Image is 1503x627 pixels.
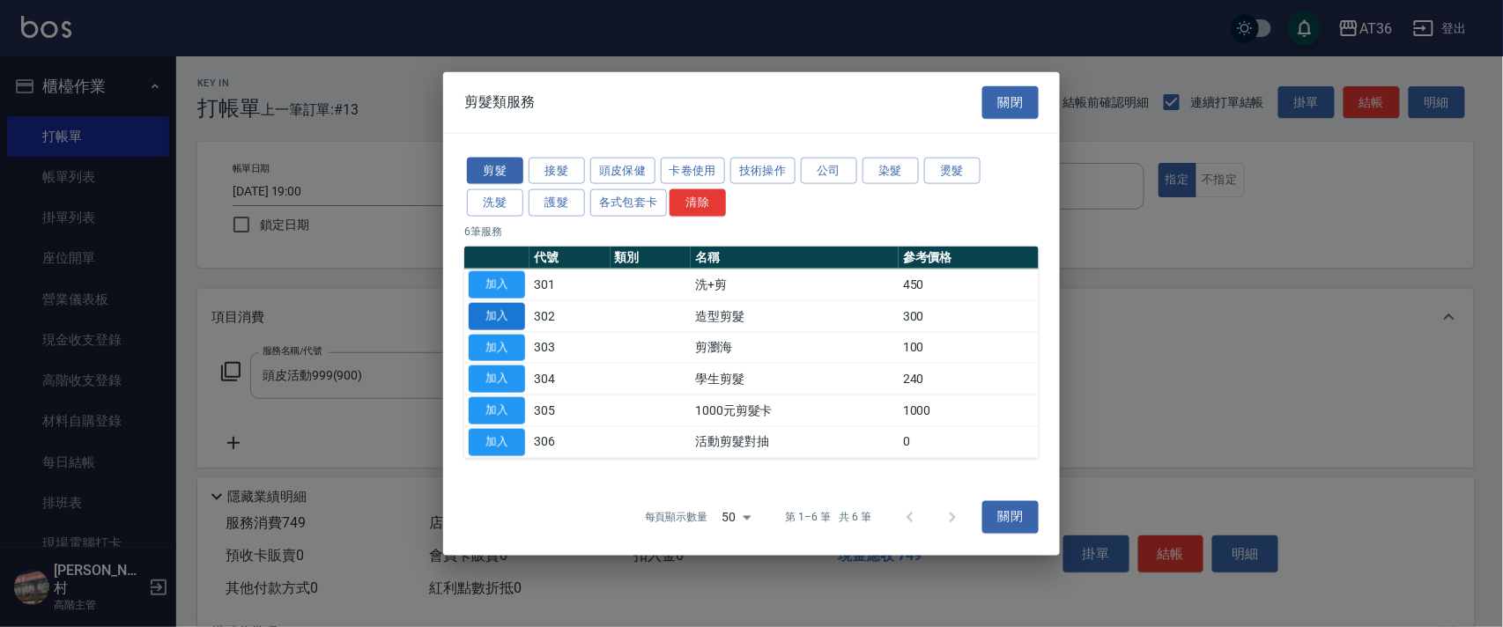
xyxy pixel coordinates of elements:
td: 240 [899,363,1039,395]
td: 1000 [899,395,1039,426]
button: 關閉 [982,501,1039,534]
p: 6 筆服務 [464,224,1039,240]
td: 303 [529,332,611,364]
td: 0 [899,426,1039,458]
button: 卡卷使用 [661,157,726,184]
p: 第 1–6 筆 共 6 筆 [786,509,871,525]
button: 頭皮保健 [590,157,655,184]
button: 加入 [469,302,525,329]
td: 300 [899,300,1039,332]
td: 學生剪髮 [691,363,899,395]
div: 50 [715,493,758,541]
button: 加入 [469,271,525,299]
button: 加入 [469,397,525,424]
td: 305 [529,395,611,426]
td: 100 [899,332,1039,364]
th: 名稱 [691,247,899,269]
button: 護髮 [529,189,585,217]
td: 剪瀏海 [691,332,899,364]
button: 關閉 [982,86,1039,119]
td: 活動剪髮對抽 [691,426,899,458]
button: 接髮 [529,157,585,184]
td: 450 [899,269,1039,300]
td: 造型剪髮 [691,300,899,332]
button: 剪髮 [467,157,523,184]
th: 代號 [529,247,611,269]
td: 302 [529,300,611,332]
td: 301 [529,269,611,300]
button: 加入 [469,428,525,455]
th: 類別 [611,247,692,269]
button: 公司 [801,157,857,184]
button: 技術操作 [730,157,796,184]
td: 304 [529,363,611,395]
button: 染髮 [863,157,919,184]
p: 每頁顯示數量 [645,509,708,525]
button: 加入 [469,365,525,393]
td: 1000元剪髮卡 [691,395,899,426]
th: 參考價格 [899,247,1039,269]
button: 清除 [670,189,726,217]
td: 306 [529,426,611,458]
td: 洗+剪 [691,269,899,300]
button: 洗髮 [467,189,523,217]
button: 燙髮 [924,157,981,184]
span: 剪髮類服務 [464,93,535,111]
button: 各式包套卡 [590,189,667,217]
button: 加入 [469,334,525,361]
